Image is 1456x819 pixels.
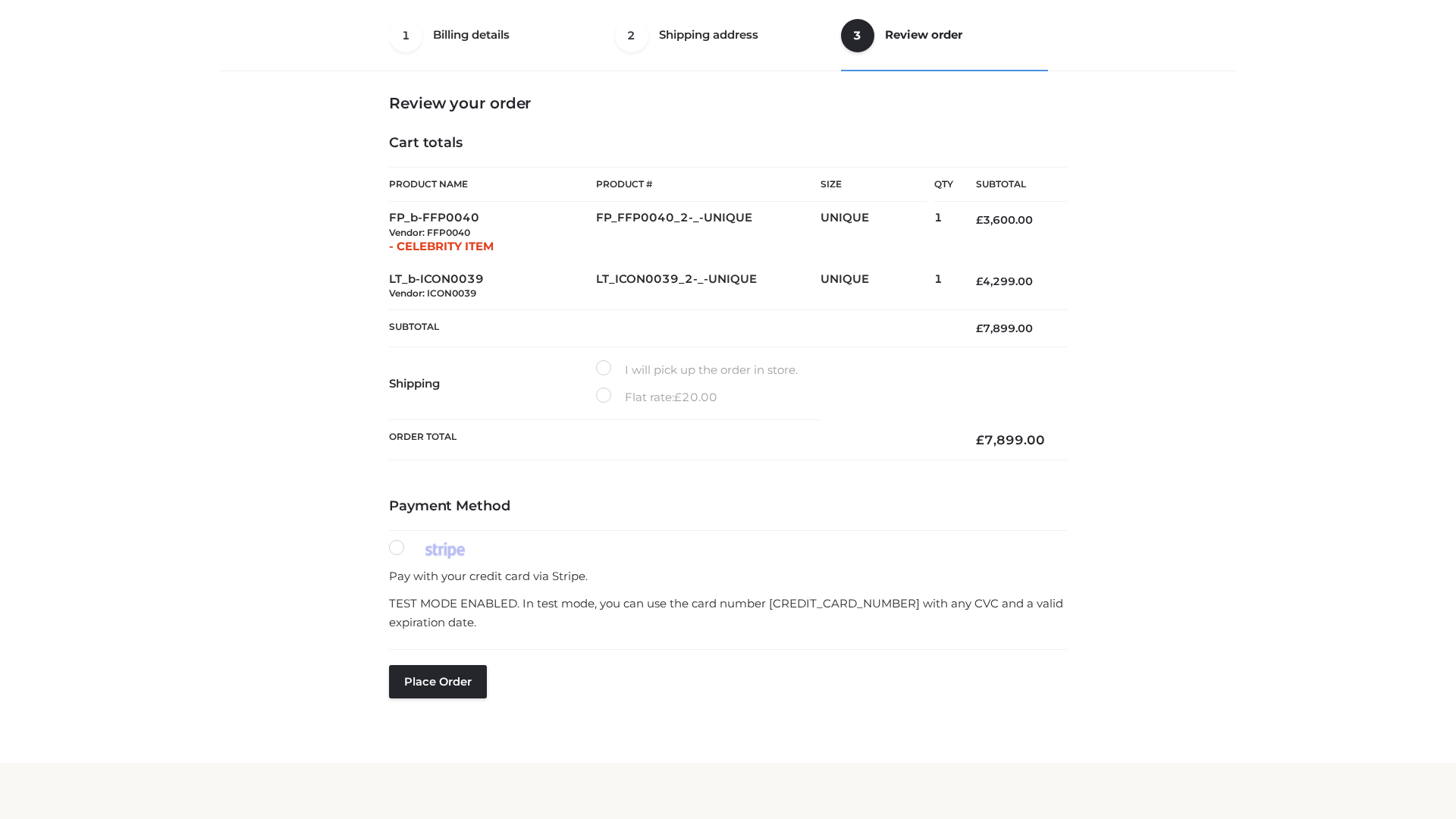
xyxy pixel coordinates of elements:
span: £ [976,432,984,447]
th: Product # [596,167,821,202]
small: Vendor: ICON0039 [389,287,476,299]
bdi: 7,899.00 [976,322,1033,335]
td: LT_b-ICON0039 [389,263,596,310]
bdi: 7,899.00 [976,432,1045,447]
th: Subtotal [953,168,1067,202]
label: Flat rate: [596,388,717,407]
bdi: 4,299.00 [976,275,1033,288]
bdi: 3,600.00 [976,213,1033,227]
th: Subtotal [389,310,953,347]
span: £ [674,390,682,404]
span: £ [976,322,983,335]
span: £ [976,213,983,227]
th: Shipping [389,347,596,420]
th: Qty [934,167,953,202]
label: I will pick up the order in store. [596,360,798,380]
h4: Payment Method [389,498,1067,515]
td: 1 [934,202,953,263]
bdi: 20.00 [674,390,717,404]
td: FP_b-FFP0040 [389,202,596,263]
span: £ [976,275,983,288]
span: - CELEBRITY ITEM [389,239,494,253]
td: LT_ICON0039_2-_-UNIQUE [596,263,821,310]
p: TEST MODE ENABLED. In test mode, you can use the card number [CREDIT_CARD_NUMBER] with any CVC an... [389,594,1067,632]
th: Product Name [389,167,596,202]
td: UNIQUE [821,202,934,263]
td: UNIQUE [821,263,934,310]
h4: Cart totals [389,135,1067,152]
small: Vendor: FFP0040 [389,227,470,238]
th: Order Total [389,420,953,460]
td: 1 [934,263,953,310]
p: Pay with your credit card via Stripe. [389,566,1067,586]
th: Size [821,168,927,202]
td: FP_FFP0040_2-_-UNIQUE [596,202,821,263]
button: Place order [389,665,487,698]
h3: Review your order [389,94,1067,112]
